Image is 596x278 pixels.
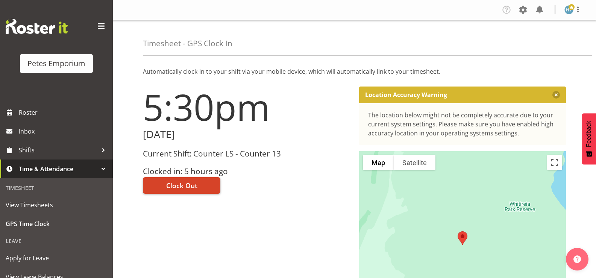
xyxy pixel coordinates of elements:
img: helena-tomlin701.jpg [564,5,573,14]
span: View Timesheets [6,199,107,211]
span: Roster [19,107,109,118]
h1: 5:30pm [143,87,350,127]
button: Show street map [363,155,394,170]
h3: Current Shift: Counter LS - Counter 13 [143,149,350,158]
span: Inbox [19,126,109,137]
h2: [DATE] [143,129,350,140]
h4: Timesheet - GPS Clock In [143,39,232,48]
button: Close message [552,91,560,99]
img: help-xxl-2.png [573,255,581,263]
span: Feedback [585,121,592,147]
span: GPS Time Clock [6,218,107,229]
div: The location below might not be completely accurate due to your current system settings. Please m... [368,111,557,138]
div: Petes Emporium [27,58,85,69]
span: Time & Attendance [19,163,98,175]
a: Apply for Leave [2,249,111,267]
span: Shifts [19,144,98,156]
button: Feedback - Show survey [582,113,596,164]
button: Toggle fullscreen view [547,155,562,170]
p: Automatically clock-in to your shift via your mobile device, which will automatically link to you... [143,67,566,76]
div: Leave [2,233,111,249]
span: Clock Out [166,181,197,190]
a: View Timesheets [2,196,111,214]
button: Clock Out [143,177,220,194]
a: GPS Time Clock [2,214,111,233]
button: Show satellite imagery [394,155,435,170]
p: Location Accuracy Warning [365,91,447,99]
img: Rosterit website logo [6,19,68,34]
div: Timesheet [2,180,111,196]
span: Apply for Leave [6,252,107,264]
h3: Clocked in: 5 hours ago [143,167,350,176]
